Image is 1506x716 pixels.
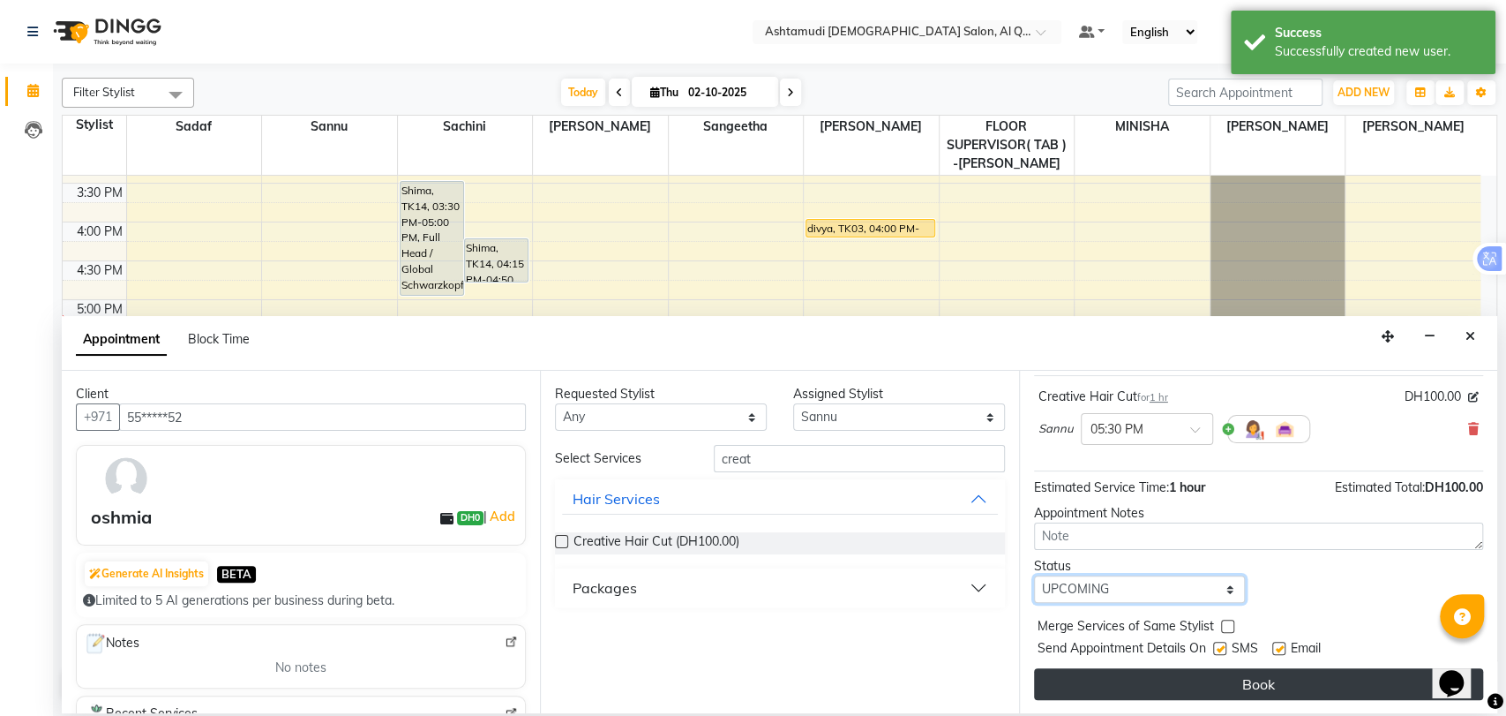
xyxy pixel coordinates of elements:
[84,632,139,655] span: Notes
[73,261,126,280] div: 4:30 PM
[101,453,152,504] img: avatar
[561,79,605,106] span: Today
[1405,388,1461,406] span: DH100.00
[1168,79,1322,106] input: Search Appointment
[1038,388,1168,406] div: Creative Hair Cut
[573,488,660,509] div: Hair Services
[91,504,152,531] div: oshmia
[1034,504,1483,523] div: Appointment Notes
[542,449,701,468] div: Select Services
[1075,116,1210,138] span: MINISHA
[793,385,1005,403] div: Assigned Stylist
[457,511,483,525] span: DH0
[562,483,997,515] button: Hair Services
[63,116,126,134] div: Stylist
[262,116,397,138] span: Sannu
[533,116,668,138] span: [PERSON_NAME]
[1034,557,1246,576] div: Status
[73,184,126,202] div: 3:30 PM
[1337,86,1390,99] span: ADD NEW
[76,385,526,403] div: Client
[76,324,167,356] span: Appointment
[1038,617,1214,639] span: Merge Services of Same Stylist
[83,592,519,610] div: Limited to 5 AI generations per business during beta.
[1038,639,1206,661] span: Send Appointment Details On
[1034,479,1169,495] span: Estimated Service Time:
[73,300,126,319] div: 5:00 PM
[275,659,326,677] span: No notes
[1468,392,1479,403] i: Edit price
[487,506,518,527] a: Add
[188,331,250,347] span: Block Time
[683,79,771,106] input: 2025-10-02
[1232,639,1258,661] span: SMS
[73,222,126,241] div: 4:00 PM
[646,86,683,99] span: Thu
[669,116,804,138] span: Sangeetha
[1335,479,1425,495] span: Estimated Total:
[1345,116,1480,138] span: [PERSON_NAME]
[217,566,256,583] span: BETA
[45,7,166,57] img: logo
[73,85,135,99] span: Filter Stylist
[1169,479,1205,495] span: 1 hour
[85,561,208,586] button: Generate AI Insights
[1137,391,1168,403] small: for
[573,532,739,554] span: Creative Hair Cut (DH100.00)
[1034,668,1483,700] button: Book
[1038,420,1074,438] span: Sannu
[804,116,939,138] span: [PERSON_NAME]
[1275,24,1482,42] div: Success
[1274,418,1295,440] img: Interior.png
[465,239,528,282] div: Shima, TK14, 04:15 PM-04:50 PM, Clean up
[1432,645,1488,698] iframe: chat widget
[401,182,463,295] div: Shima, TK14, 03:30 PM-05:00 PM, Full Head / Global Schwarzkopf / L’Oréal - Short
[119,403,526,431] input: Search by Name/Mobile/Email/Code
[127,116,262,138] span: Sadaf
[1425,479,1483,495] span: DH100.00
[940,116,1075,175] span: FLOOR SUPERVISOR( TAB ) -[PERSON_NAME]
[1457,323,1483,350] button: Close
[1291,639,1321,661] span: Email
[1210,116,1345,138] span: [PERSON_NAME]
[1242,418,1263,440] img: Hairdresser.png
[573,577,637,599] div: Packages
[398,116,533,138] span: Sachini
[555,385,767,403] div: Requested Stylist
[806,220,934,237] div: divya, TK03, 04:00 PM-04:15 PM, Lycon Under Arms Waxing (DH50)
[483,506,518,527] span: |
[714,445,1005,472] input: Search by service name
[1333,80,1394,105] button: ADD NEW
[1275,42,1482,61] div: Successfully created new user.
[76,403,120,431] button: +971
[562,572,997,604] button: Packages
[1150,391,1168,403] span: 1 hr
